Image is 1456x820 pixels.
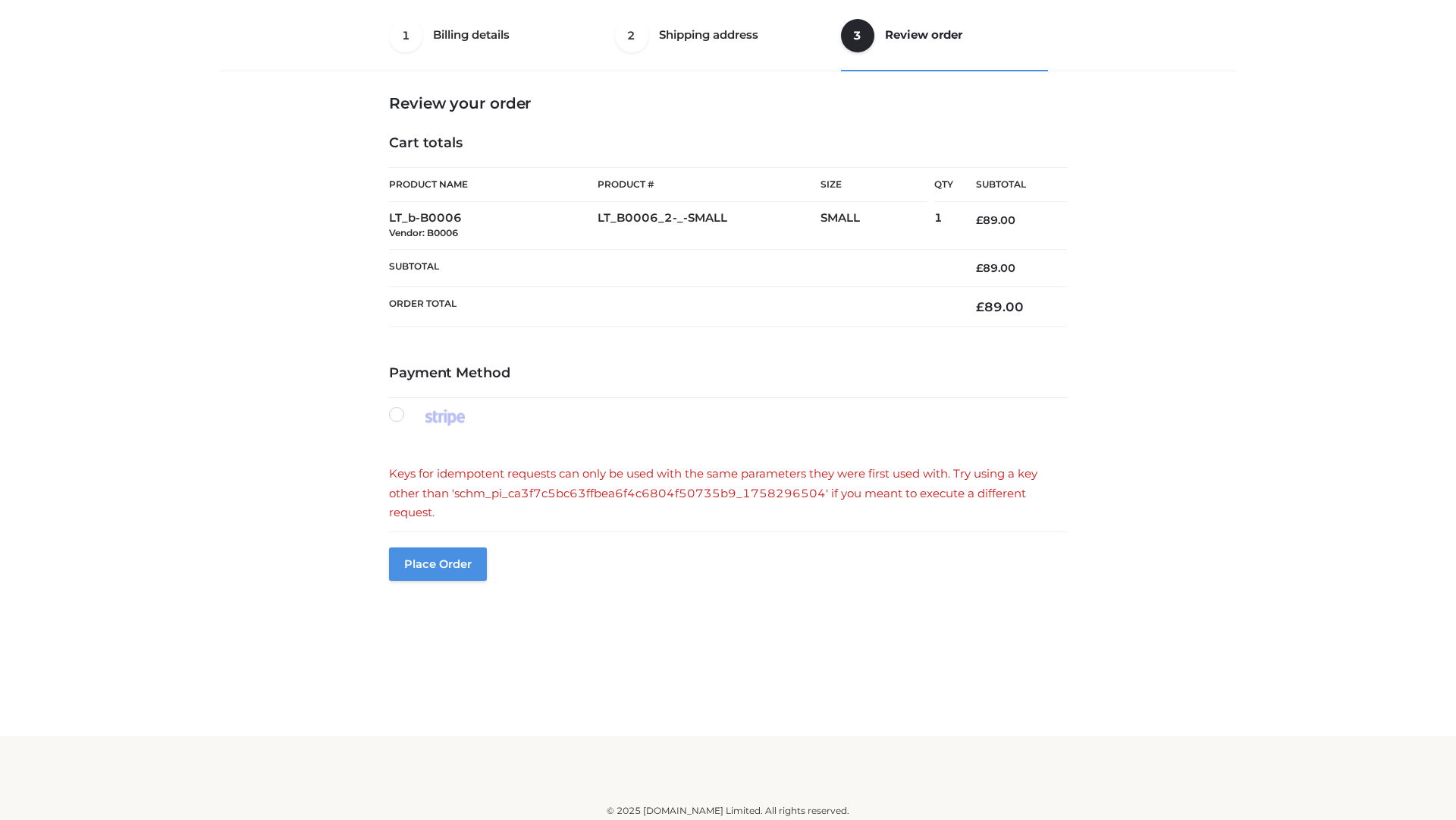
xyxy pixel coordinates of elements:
[976,261,1015,275] bdi: 89.00
[389,365,1067,382] h4: Payment Method
[389,202,598,250] td: LT_b-B0006
[976,213,1015,227] bdi: 89.00
[976,299,1024,314] bdi: 89.00
[389,547,487,581] button: Place order
[934,202,953,250] td: 1
[934,167,953,202] th: Qty
[821,202,934,250] td: SMALL
[389,167,598,202] th: Product Name
[389,227,458,238] small: Vendor: B0006
[389,287,953,327] th: Order Total
[976,261,983,275] span: £
[598,202,821,250] td: LT_B0006_2-_-SMALL
[953,168,1067,202] th: Subtotal
[389,135,1067,152] h4: Cart totals
[225,803,1231,818] div: © 2025 [DOMAIN_NAME] Limited. All rights reserved.
[821,168,927,202] th: Size
[389,249,953,286] th: Subtotal
[976,299,984,314] span: £
[389,464,1067,522] div: Keys for idempotent requests can only be used with the same parameters they were first used with....
[389,94,1067,112] h3: Review your order
[598,167,821,202] th: Product #
[976,213,983,227] span: £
